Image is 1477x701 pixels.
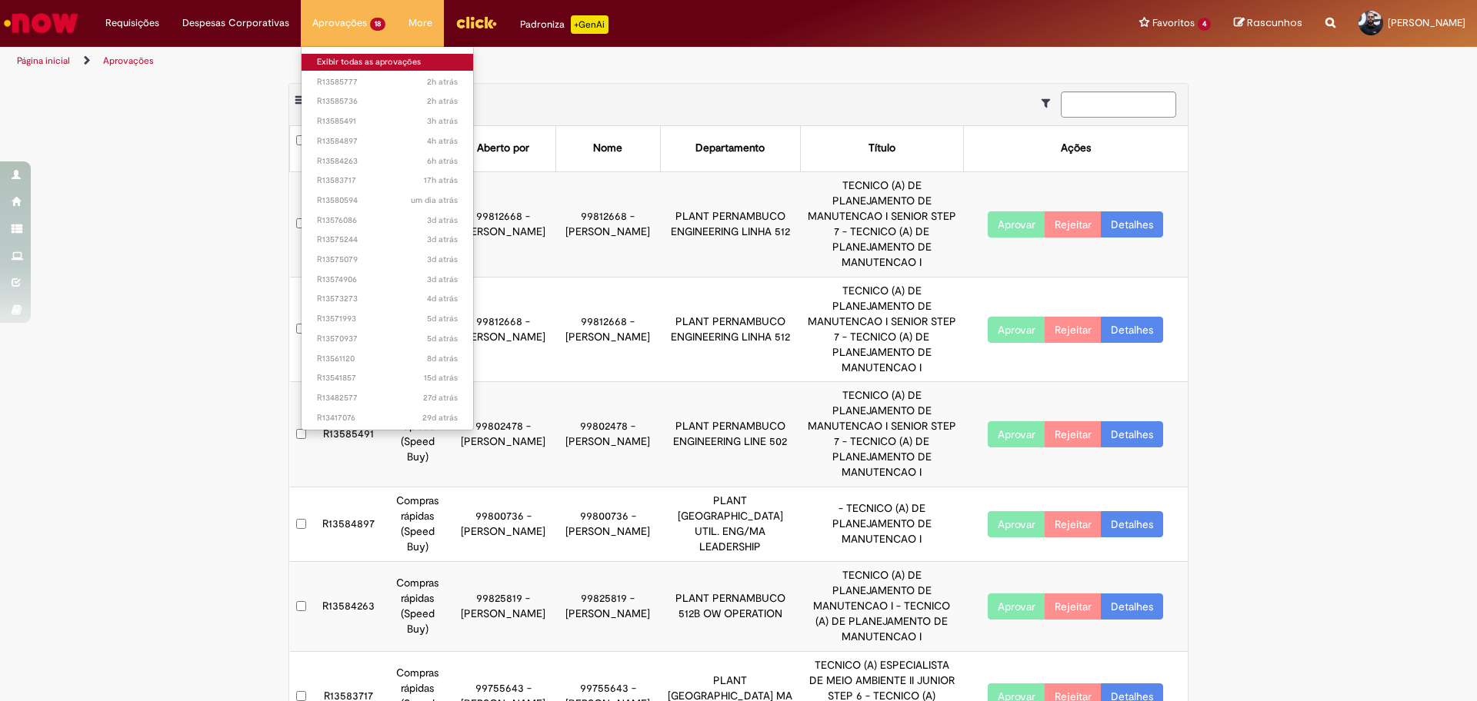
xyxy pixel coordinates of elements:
a: Detalhes [1101,593,1163,620]
span: 2h atrás [427,76,458,88]
td: 99800736 - [PERSON_NAME] [451,487,555,562]
span: R13574906 [317,274,458,286]
a: Aberto R13573273 : [302,291,473,307]
td: 99802478 - [PERSON_NAME] [451,382,555,487]
span: R13583717 [317,174,458,187]
time: 01/10/2025 10:23:32 [427,135,458,147]
span: 8d atrás [427,353,458,364]
div: Título [869,141,895,156]
span: R13576086 [317,214,458,227]
span: 27d atrás [423,392,458,404]
button: Aprovar [988,317,1045,343]
span: R13573273 [317,293,458,305]
a: Aberto R13583717 : [302,172,473,189]
span: Favoritos [1152,15,1195,31]
time: 29/09/2025 08:53:32 [427,254,458,265]
a: Aberto R13574906 : [302,271,473,288]
button: Rejeitar [1045,421,1102,447]
time: 29/09/2025 09:20:33 [427,234,458,245]
td: - TECNICO (A) DE PLANEJAMENTO DE MANUTENCAO I [800,487,963,562]
span: 5d atrás [427,313,458,324]
span: [PERSON_NAME] [1388,16,1465,29]
td: PLANT PERNAMBUCO ENGINEERING LINHA 512 [660,171,800,277]
span: R13571993 [317,313,458,325]
a: Aberto R13417076 : [302,410,473,427]
span: 29d atrás [422,412,458,424]
button: Aprovar [988,511,1045,537]
span: R13585736 [317,95,458,108]
span: um dia atrás [411,194,458,206]
span: R13570937 [317,333,458,345]
span: 5d atrás [427,333,458,344]
time: 01/10/2025 12:28:31 [427,76,458,88]
td: 99812668 - [PERSON_NAME] [451,171,555,277]
img: ServiceNow [2,8,81,38]
span: More [408,15,432,31]
ul: Trilhas de página [12,47,973,75]
span: 18 [370,18,385,31]
span: R13575244 [317,234,458,246]
a: Aberto R13584263 : [302,153,473,170]
time: 17/09/2025 07:34:15 [424,372,458,384]
td: Compras rápidas (Speed Buy) [384,562,451,652]
a: Aberto R13482577 : [302,390,473,407]
time: 02/09/2025 17:11:41 [422,412,458,424]
div: Departamento [695,141,765,156]
span: 4 [1198,18,1211,31]
span: 3d atrás [427,234,458,245]
span: 15d atrás [424,372,458,384]
td: 99812668 - [PERSON_NAME] [451,277,555,382]
time: 30/09/2025 10:46:03 [411,194,458,206]
td: PLANT PERNAMBUCO ENGINEERING LINE 502 [660,382,800,487]
time: 29/09/2025 08:23:53 [427,274,458,285]
span: R13580594 [317,194,458,207]
td: TECNICO (A) DE PLANEJAMENTO DE MANUTENCAO I - TECNICO (A) DE PLANEJAMENTO DE MANUTENCAO I [800,562,963,652]
time: 01/10/2025 11:38:48 [427,115,458,127]
span: 4d atrás [427,293,458,304]
a: Detalhes [1101,421,1163,447]
button: Aprovar [988,593,1045,620]
a: Detalhes [1101,317,1163,343]
button: Rejeitar [1045,593,1102,620]
a: Página inicial [17,55,70,67]
a: Aberto R13541857 : [302,370,473,387]
button: Rejeitar [1045,211,1102,238]
span: Despesas Corporativas [182,15,289,31]
time: 23/09/2025 21:45:55 [427,353,458,364]
div: Nome [593,141,622,156]
span: 2h atrás [427,95,458,107]
a: Detalhes [1101,511,1163,537]
td: PLANT PERNAMBUCO ENGINEERING LINHA 512 [660,277,800,382]
a: Aberto R13561120 : [302,350,473,367]
td: R13585491 [313,382,384,487]
td: R13584263 [313,562,384,652]
span: R13585777 [317,76,458,88]
a: Aberto R13584897 : [302,133,473,150]
span: R13575079 [317,254,458,266]
td: 99812668 - [PERSON_NAME] [555,171,660,277]
img: click_logo_yellow_360x200.png [455,11,497,34]
span: 3d atrás [427,214,458,226]
td: 99802478 - [PERSON_NAME] [555,382,660,487]
p: +GenAi [571,15,608,34]
time: 04/09/2025 17:17:50 [423,392,458,404]
a: Aberto R13570937 : [302,331,473,347]
a: Aberto R13575244 : [302,231,473,248]
td: PLANT PERNAMBUCO 512B OW OPERATION [660,562,800,652]
div: Ações [1061,141,1091,156]
span: 3d atrás [427,254,458,265]
td: PLANT [GEOGRAPHIC_DATA] UTIL. ENG/MA LEADERSHIP [660,487,800,562]
td: TECNICO (A) DE PLANEJAMENTO DE MANUTENCAO I SENIOR STEP 7 - TECNICO (A) DE PLANEJAMENTO DE MANUTE... [800,277,963,382]
a: Aberto R13576086 : [302,212,473,229]
a: Detalhes [1101,211,1163,238]
button: Rejeitar [1045,317,1102,343]
td: Compras rápidas (Speed Buy) [384,382,451,487]
td: Compras rápidas (Speed Buy) [384,487,451,562]
td: TECNICO (A) DE PLANEJAMENTO DE MANUTENCAO I SENIOR STEP 7 - TECNICO (A) DE PLANEJAMENTO DE MANUTE... [800,382,963,487]
a: Rascunhos [1234,16,1302,31]
div: Padroniza [520,15,608,34]
time: 27/09/2025 19:38:45 [427,293,458,304]
span: R13561120 [317,353,458,365]
span: R13585491 [317,115,458,128]
td: 99825819 - [PERSON_NAME] [451,562,555,652]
